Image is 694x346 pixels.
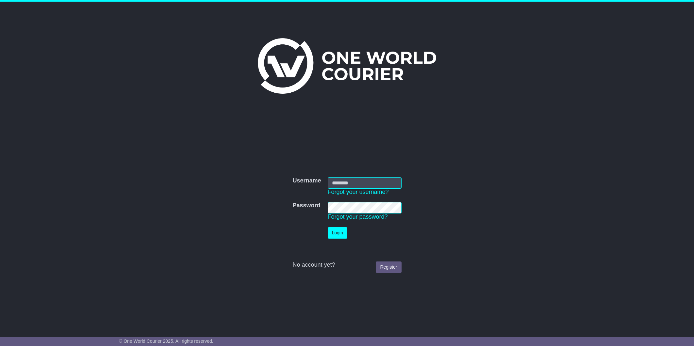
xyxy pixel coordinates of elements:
[292,177,321,184] label: Username
[292,261,401,269] div: No account yet?
[292,202,320,209] label: Password
[328,189,389,195] a: Forgot your username?
[328,227,347,239] button: Login
[258,38,436,94] img: One World
[119,338,213,344] span: © One World Courier 2025. All rights reserved.
[376,261,401,273] a: Register
[328,213,388,220] a: Forgot your password?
